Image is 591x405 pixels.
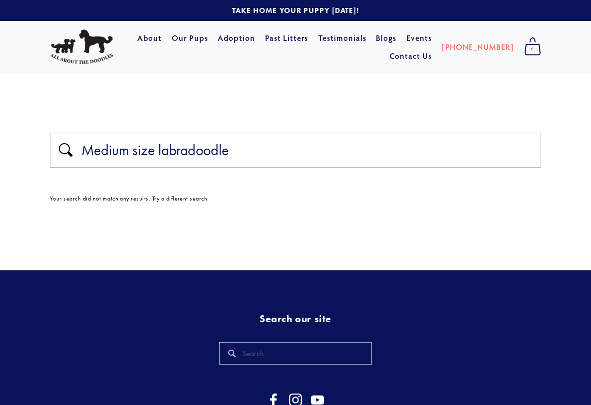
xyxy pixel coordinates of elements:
div: Your search did not match any results. Try a different search. [50,193,541,205]
a: Past Litters [265,32,308,43]
input: Type to search… [80,141,535,160]
img: All About The Doodles [50,29,113,64]
a: Adoption [218,29,255,47]
a: Testimonials [318,29,366,47]
a: Contact Us [389,47,432,65]
a: 0 items in cart [519,34,546,59]
strong: Search our site [260,313,331,325]
a: Events [406,29,432,47]
span: 0 [524,43,541,56]
a: Blogs [376,29,396,47]
a: About [137,29,162,47]
a: Our Pups [172,29,208,47]
a: [PHONE_NUMBER] [442,38,514,56]
input: Search [219,342,371,365]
